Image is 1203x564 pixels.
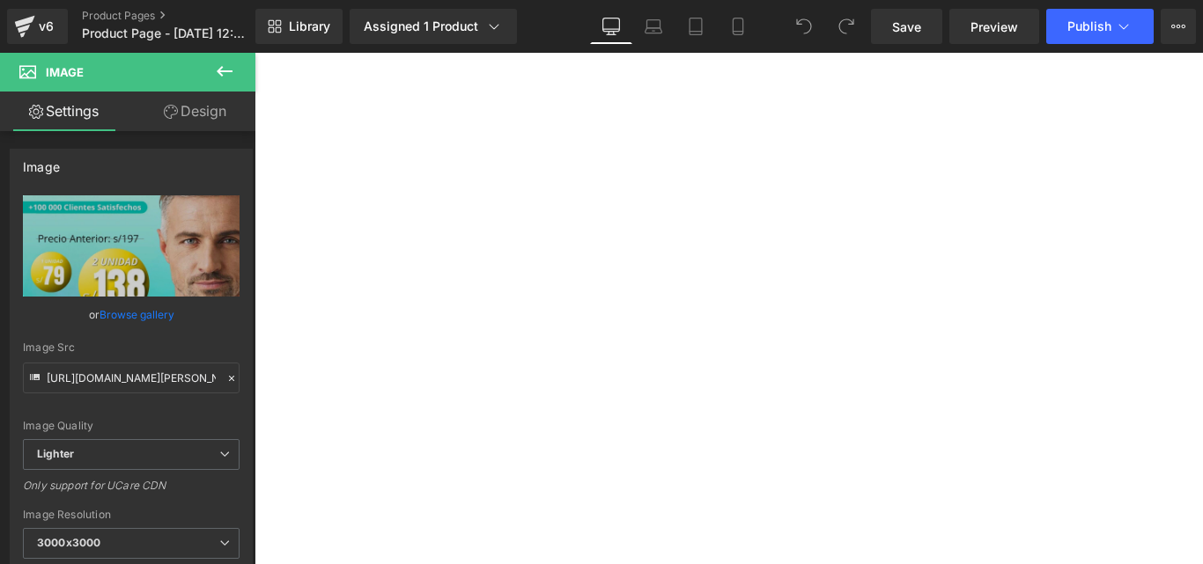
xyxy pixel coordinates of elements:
[1046,9,1154,44] button: Publish
[7,9,68,44] a: v6
[82,9,284,23] a: Product Pages
[131,92,259,131] a: Design
[100,299,174,330] a: Browse gallery
[35,15,57,38] div: v6
[46,65,84,79] span: Image
[37,536,100,549] b: 3000x3000
[971,18,1018,36] span: Preview
[675,9,717,44] a: Tablet
[37,447,74,460] b: Lighter
[289,18,330,34] span: Library
[892,18,921,36] span: Save
[23,341,240,354] div: Image Src
[23,420,240,432] div: Image Quality
[786,9,822,44] button: Undo
[590,9,632,44] a: Desktop
[829,9,864,44] button: Redo
[23,305,240,324] div: or
[23,509,240,521] div: Image Resolution
[949,9,1039,44] a: Preview
[23,363,240,393] input: Link
[82,26,251,40] span: Product Page - [DATE] 12:00:56
[23,150,60,174] div: Image
[1067,19,1111,33] span: Publish
[23,479,240,504] div: Only support for UCare CDN
[364,18,503,35] div: Assigned 1 Product
[717,9,759,44] a: Mobile
[255,9,343,44] a: New Library
[1161,9,1196,44] button: More
[632,9,675,44] a: Laptop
